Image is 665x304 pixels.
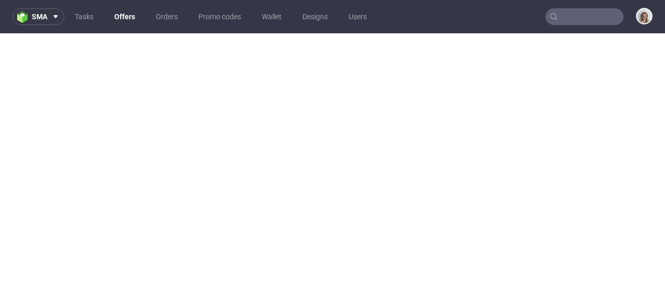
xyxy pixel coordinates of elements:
a: Users [342,8,373,25]
a: Promo codes [192,8,247,25]
span: sma [32,13,47,20]
a: Designs [296,8,334,25]
a: Wallet [256,8,288,25]
img: logo [17,11,32,23]
a: Offers [108,8,141,25]
a: Orders [150,8,184,25]
a: Tasks [69,8,100,25]
img: Monika Poźniak [637,9,651,23]
button: sma [12,8,64,25]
